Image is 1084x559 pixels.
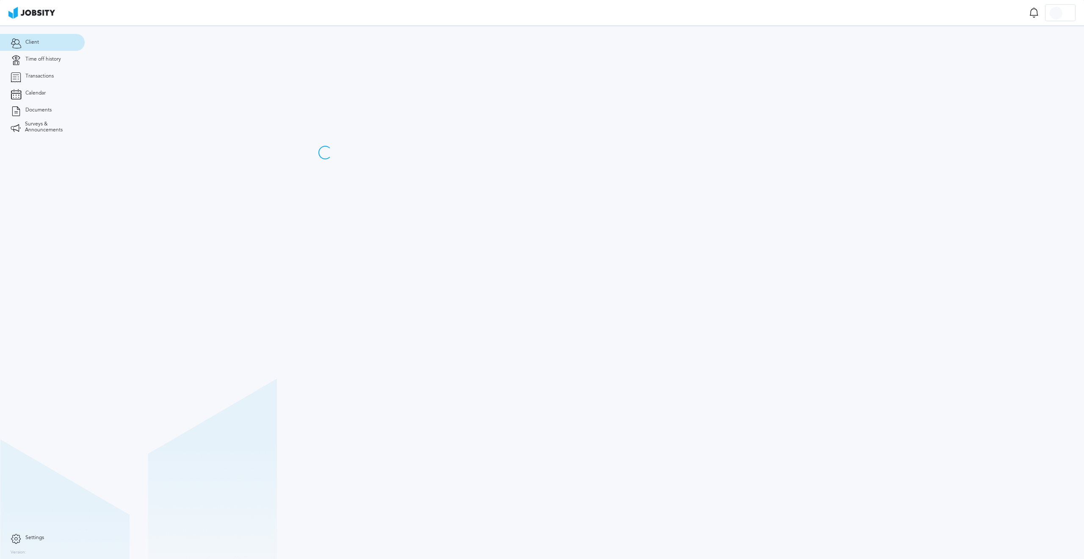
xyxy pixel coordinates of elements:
img: ab4bad089aa723f57921c736e9817d99.png [8,7,55,19]
span: Documents [25,107,52,113]
span: Transactions [25,73,54,79]
span: Time off history [25,56,61,62]
span: Settings [25,535,44,541]
span: Surveys & Announcements [25,121,74,133]
span: Client [25,39,39,45]
span: Calendar [25,90,46,96]
label: Version: [11,550,26,555]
